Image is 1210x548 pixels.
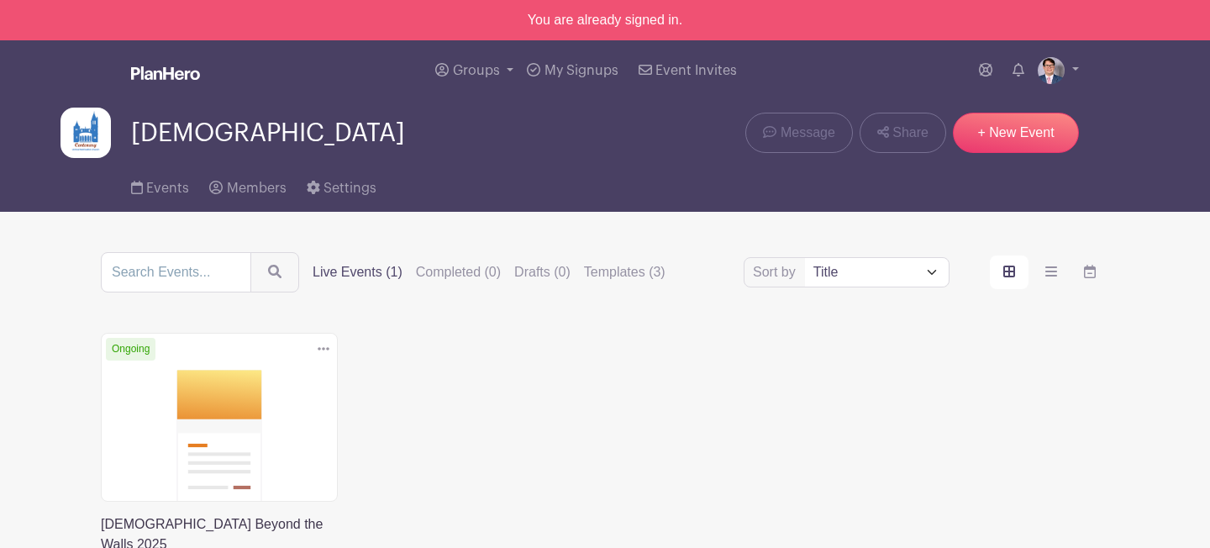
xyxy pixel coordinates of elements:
[307,158,376,212] a: Settings
[745,113,852,153] a: Message
[990,256,1109,289] div: order and view
[632,40,744,101] a: Event Invites
[416,262,501,282] label: Completed (0)
[892,123,929,143] span: Share
[146,182,189,195] span: Events
[781,123,835,143] span: Message
[313,262,402,282] label: Live Events (1)
[584,262,665,282] label: Templates (3)
[60,108,111,158] img: CUMC%20DRAFT%20LOGO.png
[1038,57,1065,84] img: T.%20Moore%20Headshot%202024.jpg
[544,64,618,77] span: My Signups
[860,113,946,153] a: Share
[429,40,520,101] a: Groups
[453,64,500,77] span: Groups
[131,119,405,147] span: [DEMOGRAPHIC_DATA]
[324,182,376,195] span: Settings
[514,262,571,282] label: Drafts (0)
[131,66,200,80] img: logo_white-6c42ec7e38ccf1d336a20a19083b03d10ae64f83f12c07503d8b9e83406b4c7d.svg
[227,182,287,195] span: Members
[131,158,189,212] a: Events
[953,113,1079,153] a: + New Event
[753,262,801,282] label: Sort by
[101,252,251,292] input: Search Events...
[313,262,665,282] div: filters
[209,158,286,212] a: Members
[655,64,737,77] span: Event Invites
[520,40,624,101] a: My Signups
